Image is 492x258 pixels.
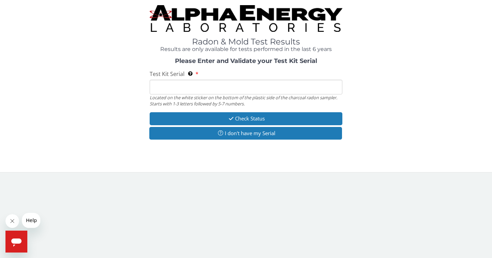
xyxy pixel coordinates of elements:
[150,112,342,125] button: Check Status
[150,46,342,52] h4: Results are only available for tests performed in the last 6 years
[22,213,40,228] iframe: Message from company
[150,94,342,107] div: Located on the white sticker on the bottom of the plastic side of the charcoal radon sampler. Sta...
[150,37,342,46] h1: Radon & Mold Test Results
[150,5,342,32] img: TightCrop.jpg
[5,214,19,228] iframe: Close message
[150,70,184,78] span: Test Kit Serial
[5,231,27,253] iframe: Button to launch messaging window
[149,127,342,140] button: I don't have my Serial
[175,57,317,65] strong: Please Enter and Validate your Test Kit Serial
